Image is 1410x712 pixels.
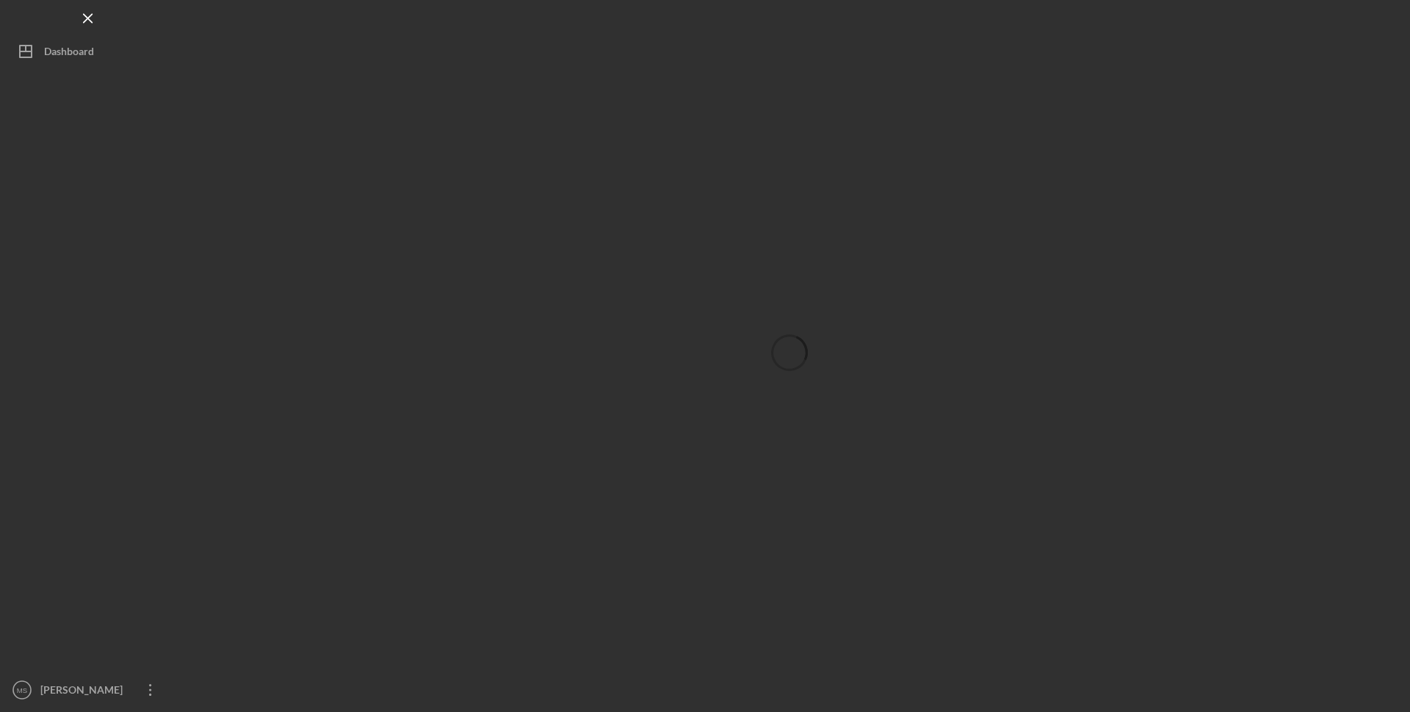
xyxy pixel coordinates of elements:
[17,686,27,694] text: MS
[7,37,169,66] button: Dashboard
[7,675,169,705] button: MS[PERSON_NAME]
[44,37,94,70] div: Dashboard
[37,675,132,708] div: [PERSON_NAME]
